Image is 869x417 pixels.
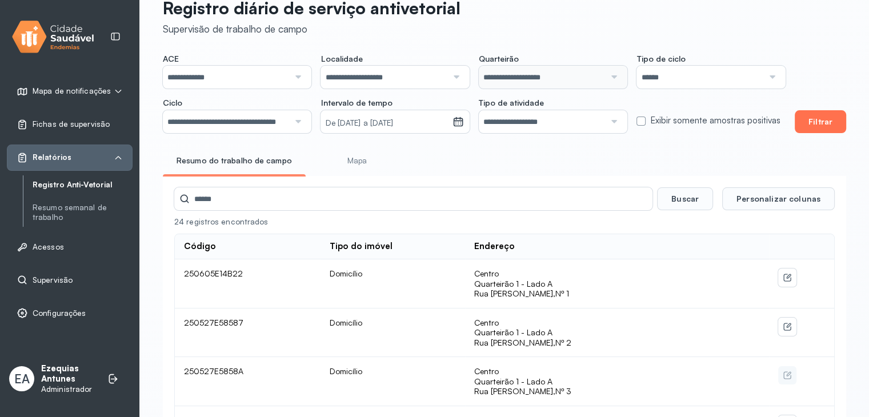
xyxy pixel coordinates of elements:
[321,357,465,406] td: Domicílio
[722,187,835,210] button: Personalizar colunas
[17,274,123,286] a: Supervisão
[555,386,571,396] span: Nº 3
[474,338,555,347] span: Rua [PERSON_NAME],
[474,318,499,327] span: Centro
[33,201,133,224] a: Resumo semanal de trabalho
[321,308,465,358] td: Domicílio
[736,194,820,204] span: Personalizar colunas
[33,180,133,190] a: Registro Anti-Vetorial
[555,338,571,347] span: Nº 2
[33,242,64,252] span: Acessos
[163,98,182,108] span: Ciclo
[163,54,179,64] span: ACE
[12,18,94,55] img: logo.svg
[33,86,111,96] span: Mapa de notificações
[555,288,569,298] span: Nº 1
[321,259,465,308] td: Domicílio
[650,115,780,126] label: Exibir somente amostras positivas
[321,54,362,64] span: Localidade
[474,327,760,338] span: Quarteirão 1 - Lado A
[163,151,306,170] a: Resumo do trabalho de campo
[330,241,393,252] div: Tipo do imóvel
[33,153,71,162] span: Relatórios
[474,241,515,252] div: Endereço
[175,357,321,406] td: 250527E5858A
[325,118,448,129] small: De [DATE] a [DATE]
[33,119,110,129] span: Fichas de supervisão
[17,307,123,319] a: Configurações
[175,308,321,358] td: 250527E58587
[479,54,519,64] span: Quarteirão
[163,23,460,35] div: Supervisão de trabalho de campo
[795,110,846,133] button: Filtrar
[175,259,321,308] td: 250605E14B22
[33,275,73,285] span: Supervisão
[315,151,399,170] a: Mapa
[17,119,123,130] a: Fichas de supervisão
[33,178,133,192] a: Registro Anti-Vetorial
[41,384,96,394] p: Administrador
[33,308,86,318] span: Configurações
[474,366,499,376] span: Centro
[636,54,685,64] span: Tipo de ciclo
[14,371,30,386] span: EA
[479,98,544,108] span: Tipo de atividade
[17,241,123,252] a: Acessos
[474,288,555,298] span: Rua [PERSON_NAME],
[474,268,499,278] span: Centro
[474,279,760,289] span: Quarteirão 1 - Lado A
[33,203,133,222] a: Resumo semanal de trabalho
[41,363,96,385] p: Ezequias Antunes
[174,217,713,227] div: 24 registros encontrados
[474,376,760,387] span: Quarteirão 1 - Lado A
[657,187,713,210] button: Buscar
[321,98,392,108] span: Intervalo de tempo
[474,386,555,396] span: Rua [PERSON_NAME],
[184,241,216,252] div: Código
